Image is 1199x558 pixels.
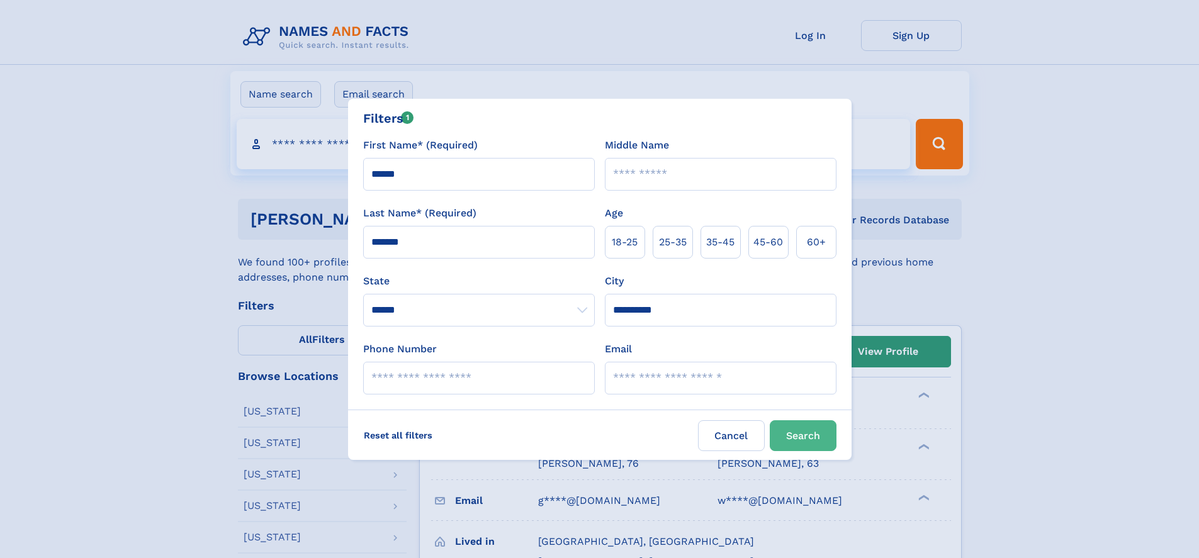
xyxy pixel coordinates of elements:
[363,206,476,221] label: Last Name* (Required)
[659,235,687,250] span: 25‑35
[363,138,478,153] label: First Name* (Required)
[363,342,437,357] label: Phone Number
[753,235,783,250] span: 45‑60
[356,420,441,450] label: Reset all filters
[605,274,624,289] label: City
[770,420,836,451] button: Search
[612,235,638,250] span: 18‑25
[698,420,765,451] label: Cancel
[605,206,623,221] label: Age
[363,109,414,128] div: Filters
[363,274,595,289] label: State
[605,138,669,153] label: Middle Name
[605,342,632,357] label: Email
[706,235,735,250] span: 35‑45
[807,235,826,250] span: 60+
